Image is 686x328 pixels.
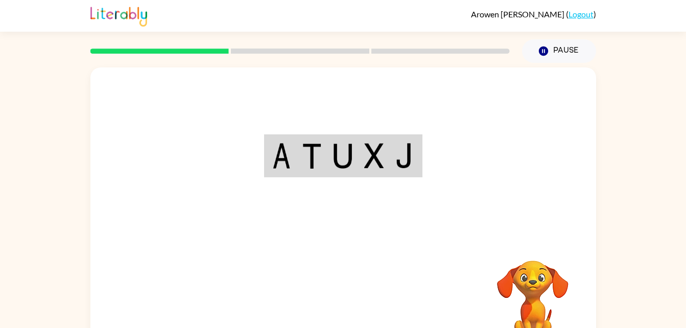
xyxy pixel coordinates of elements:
img: j [395,143,414,169]
img: u [333,143,352,169]
img: Literably [90,4,147,27]
span: Arowen [PERSON_NAME] [471,9,566,19]
a: Logout [569,9,594,19]
img: a [272,143,291,169]
div: ( ) [471,9,596,19]
button: Pause [522,39,596,63]
img: t [302,143,321,169]
img: x [364,143,384,169]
